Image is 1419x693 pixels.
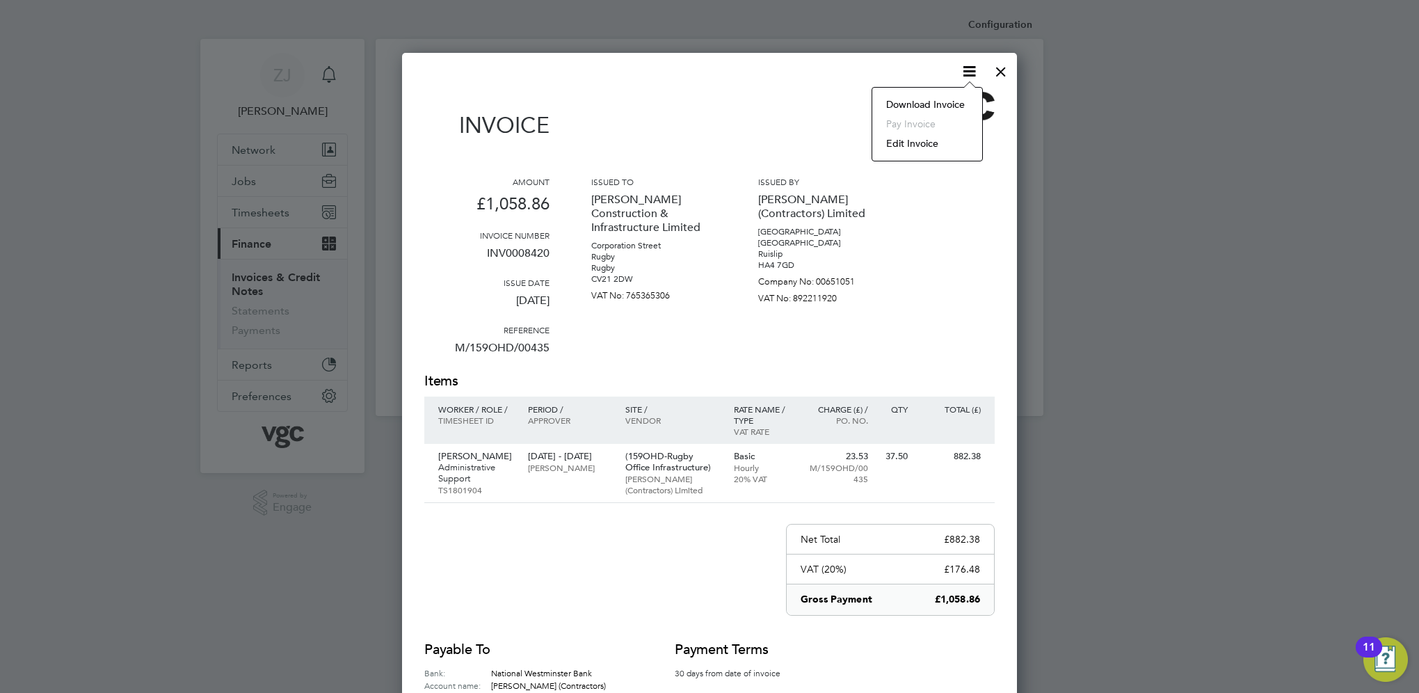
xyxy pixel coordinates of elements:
[879,134,975,153] li: Edit invoice
[801,593,872,607] p: Gross Payment
[808,451,868,462] p: 23.53
[591,285,716,301] p: VAT No: 765365306
[438,484,514,495] p: TS1801904
[424,324,550,335] h3: Reference
[1363,647,1375,665] div: 11
[591,240,716,251] p: Corporation Street
[879,95,975,114] li: Download Invoice
[882,404,908,415] p: QTY
[438,462,514,484] p: Administrative Support
[922,404,981,415] p: Total (£)
[528,451,611,462] p: [DATE] - [DATE]
[758,260,883,271] p: HA4 7GD
[734,462,794,473] p: Hourly
[758,187,883,226] p: [PERSON_NAME] (Contractors) Limited
[758,287,883,304] p: VAT No: 892211920
[675,640,800,660] h2: Payment terms
[625,451,720,473] p: (159OHD-Rugby Office Infrastructure)
[758,248,883,260] p: Ruislip
[424,640,633,660] h2: Payable to
[591,262,716,273] p: Rugby
[808,415,868,426] p: Po. No.
[625,473,720,495] p: [PERSON_NAME] (Contractors) Limited
[625,415,720,426] p: Vendor
[1363,637,1408,682] button: Open Resource Center, 11 new notifications
[424,372,995,391] h2: Items
[758,176,883,187] h3: Issued by
[424,277,550,288] h3: Issue date
[935,593,980,607] p: £1,058.86
[424,241,550,277] p: INV0008420
[528,415,611,426] p: Approver
[625,404,720,415] p: Site /
[675,667,800,679] p: 30 days from date of invoice
[591,176,716,187] h3: Issued to
[734,426,794,437] p: VAT rate
[438,451,514,462] p: [PERSON_NAME]
[882,451,908,462] p: 37.50
[758,226,883,237] p: [GEOGRAPHIC_DATA]
[808,462,868,484] p: M/159OHD/00435
[734,473,794,484] p: 20% VAT
[808,404,868,415] p: Charge (£) /
[438,415,514,426] p: Timesheet ID
[424,230,550,241] h3: Invoice number
[424,335,550,372] p: M/159OHD/00435
[424,288,550,324] p: [DATE]
[801,533,840,545] p: Net Total
[879,114,975,134] li: Pay invoice
[591,187,716,240] p: [PERSON_NAME] Construction & Infrastructure Limited
[491,667,592,678] span: National Westminster Bank
[734,451,794,462] p: Basic
[424,112,550,138] h1: Invoice
[758,271,883,287] p: Company No: 00651051
[424,187,550,230] p: £1,058.86
[528,404,611,415] p: Period /
[734,404,794,426] p: Rate name / type
[438,404,514,415] p: Worker / Role /
[591,273,716,285] p: CV21 2DW
[528,462,611,473] p: [PERSON_NAME]
[758,237,883,248] p: [GEOGRAPHIC_DATA]
[424,667,491,679] label: Bank:
[424,176,550,187] h3: Amount
[922,451,981,462] p: 882.38
[944,563,980,575] p: £176.48
[944,533,980,545] p: £882.38
[801,563,847,575] p: VAT (20%)
[591,251,716,262] p: Rugby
